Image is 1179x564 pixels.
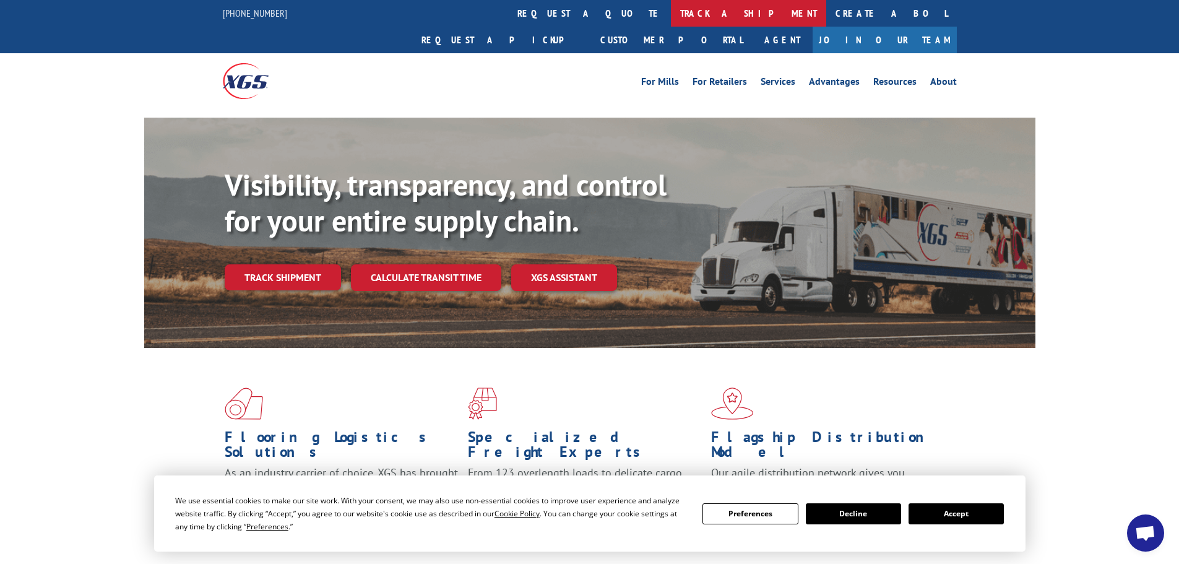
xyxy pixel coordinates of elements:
[591,27,752,53] a: Customer Portal
[711,466,939,495] span: Our agile distribution network gives you nationwide inventory management on demand.
[225,466,458,510] span: As an industry carrier of choice, XGS has brought innovation and dedication to flooring logistics...
[711,430,945,466] h1: Flagship Distribution Model
[761,77,795,90] a: Services
[702,503,798,524] button: Preferences
[511,264,617,291] a: XGS ASSISTANT
[1127,514,1164,552] div: Open chat
[752,27,813,53] a: Agent
[806,503,901,524] button: Decline
[468,466,702,521] p: From 123 overlength loads to delicate cargo, our experienced staff knows the best way to move you...
[641,77,679,90] a: For Mills
[246,521,288,532] span: Preferences
[225,165,667,240] b: Visibility, transparency, and control for your entire supply chain.
[468,430,702,466] h1: Specialized Freight Experts
[873,77,917,90] a: Resources
[225,430,459,466] h1: Flooring Logistics Solutions
[225,388,263,420] img: xgs-icon-total-supply-chain-intelligence-red
[175,494,688,533] div: We use essential cookies to make our site work. With your consent, we may also use non-essential ...
[693,77,747,90] a: For Retailers
[223,7,287,19] a: [PHONE_NUMBER]
[468,388,497,420] img: xgs-icon-focused-on-flooring-red
[494,508,540,519] span: Cookie Policy
[412,27,591,53] a: Request a pickup
[930,77,957,90] a: About
[813,27,957,53] a: Join Our Team
[225,264,341,290] a: Track shipment
[711,388,754,420] img: xgs-icon-flagship-distribution-model-red
[351,264,501,291] a: Calculate transit time
[809,77,860,90] a: Advantages
[154,475,1026,552] div: Cookie Consent Prompt
[909,503,1004,524] button: Accept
